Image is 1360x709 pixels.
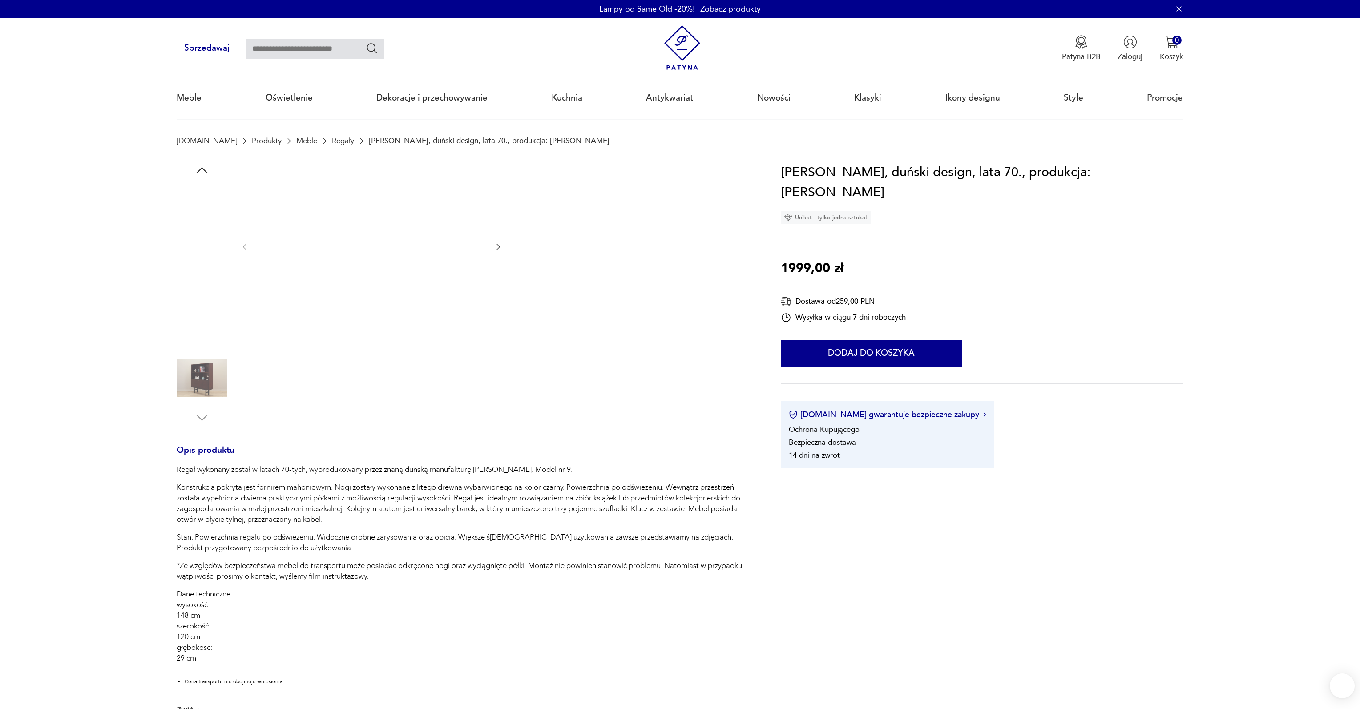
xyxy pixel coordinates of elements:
[177,589,755,664] p: Dane techniczne wysokość: 148 cm szerokość: 120 cm głębokość: 29 cm
[945,77,1000,118] a: Ikony designu
[781,211,871,224] div: Unikat - tylko jedna sztuka!
[983,412,986,417] img: Ikona strzałki w prawo
[1062,52,1101,62] p: Patyna B2B
[177,45,237,52] a: Sprzedawaj
[1074,35,1088,49] img: Ikona medalu
[376,77,488,118] a: Dekoracje i przechowywanie
[177,464,755,475] p: Regał wykonany został w latach 70-tych, wyprodukowany przez znaną duńską manufakturę [PERSON_NAME...
[781,312,906,323] div: Wysyłka w ciągu 7 dni roboczych
[1165,35,1178,49] img: Ikona koszyka
[1123,35,1137,49] img: Ikonka użytkownika
[700,4,761,15] a: Zobacz produkty
[1062,35,1101,62] a: Ikona medaluPatyna B2B
[1160,35,1183,62] button: 0Koszyk
[252,137,282,145] a: Produkty
[781,162,1183,203] h1: [PERSON_NAME], duński design, lata 70., produkcja: [PERSON_NAME]
[789,409,986,420] button: [DOMAIN_NAME] gwarantuje bezpieczne zakupy
[1064,77,1083,118] a: Style
[789,437,856,447] li: Bezpieczna dostawa
[1062,35,1101,62] button: Patyna B2B
[185,678,755,685] li: Cena transportu nie obejmuje wniesienia.
[177,532,755,553] p: Stan: Powierzchnia regału po odświeżeniu. Widoczne drobne zarysowania oraz obicia. Większe ś[DEMO...
[177,137,237,145] a: [DOMAIN_NAME]
[789,424,860,435] li: Ochrona Kupującego
[177,447,755,465] h3: Opis produktu
[1118,35,1142,62] button: Zaloguj
[177,239,227,290] img: Zdjęcie produktu Regał mahoniowy, duński design, lata 70., produkcja: Omann Jun
[332,137,354,145] a: Regały
[784,214,792,222] img: Ikona diamentu
[1330,673,1355,698] iframe: Smartsupp widget button
[781,296,906,307] div: Dostawa od 259,00 PLN
[177,296,227,347] img: Zdjęcie produktu Regał mahoniowy, duński design, lata 70., produkcja: Omann Jun
[177,183,227,234] img: Zdjęcie produktu Regał mahoniowy, duński design, lata 70., produkcja: Omann Jun
[177,39,237,58] button: Sprzedawaj
[757,77,791,118] a: Nowości
[781,258,843,279] p: 1999,00 zł
[854,77,881,118] a: Klasyki
[789,450,840,460] li: 14 dni na zwrot
[781,340,962,367] button: Dodaj do koszyka
[369,137,609,145] p: [PERSON_NAME], duński design, lata 70., produkcja: [PERSON_NAME]
[177,353,227,403] img: Zdjęcie produktu Regał mahoniowy, duński design, lata 70., produkcja: Omann Jun
[1147,77,1183,118] a: Promocje
[789,410,798,419] img: Ikona certyfikatu
[296,137,317,145] a: Meble
[266,77,313,118] a: Oświetlenie
[660,25,705,70] img: Patyna - sklep z meblami i dekoracjami vintage
[260,162,483,330] img: Zdjęcie produktu Regał mahoniowy, duński design, lata 70., produkcja: Omann Jun
[1118,52,1142,62] p: Zaloguj
[552,77,582,118] a: Kuchnia
[366,42,379,55] button: Szukaj
[177,560,755,582] p: *Ze względów bezpieczeństwa mebel do transportu może posiadać odkręcone nogi oraz wyciągnięte pół...
[599,4,695,15] p: Lampy od Same Old -20%!
[177,482,755,525] p: Konstrukcja pokryta jest fornirem mahoniowym. Nogi zostały wykonane z litego drewna wybarwionego ...
[646,77,693,118] a: Antykwariat
[1160,52,1183,62] p: Koszyk
[177,77,202,118] a: Meble
[781,296,791,307] img: Ikona dostawy
[1172,36,1182,45] div: 0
